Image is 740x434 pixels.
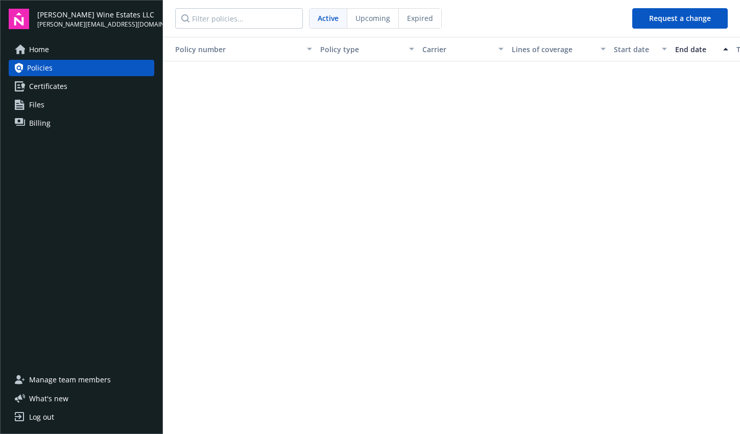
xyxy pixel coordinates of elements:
[175,8,303,29] input: Filter policies...
[29,41,49,58] span: Home
[9,372,154,388] a: Manage team members
[671,37,732,61] button: End date
[9,41,154,58] a: Home
[632,8,728,29] button: Request a change
[29,115,51,131] span: Billing
[614,44,656,55] div: Start date
[418,37,508,61] button: Carrier
[9,78,154,95] a: Certificates
[29,78,67,95] span: Certificates
[29,409,54,425] div: Log out
[27,60,53,76] span: Policies
[29,97,44,113] span: Files
[610,37,671,61] button: Start date
[318,13,339,24] span: Active
[29,393,68,404] span: What ' s new
[167,44,301,55] div: Toggle SortBy
[9,393,85,404] button: What's new
[320,44,403,55] div: Policy type
[9,115,154,131] a: Billing
[675,44,717,55] div: End date
[508,37,610,61] button: Lines of coverage
[512,44,594,55] div: Lines of coverage
[9,9,29,29] img: navigator-logo.svg
[167,44,301,55] div: Policy number
[422,44,492,55] div: Carrier
[37,9,154,20] span: [PERSON_NAME] Wine Estates LLC
[407,13,433,24] span: Expired
[37,9,154,29] button: [PERSON_NAME] Wine Estates LLC[PERSON_NAME][EMAIL_ADDRESS][DOMAIN_NAME]
[29,372,111,388] span: Manage team members
[316,37,418,61] button: Policy type
[9,97,154,113] a: Files
[37,20,154,29] span: [PERSON_NAME][EMAIL_ADDRESS][DOMAIN_NAME]
[355,13,390,24] span: Upcoming
[9,60,154,76] a: Policies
